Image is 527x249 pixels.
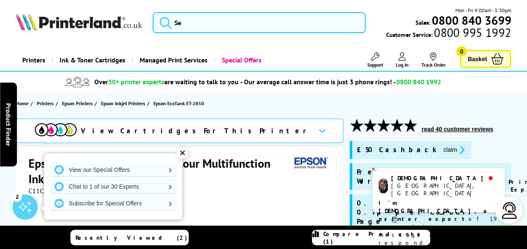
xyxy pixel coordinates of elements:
[50,197,176,210] a: Subscribe for Special Offers
[60,49,125,71] span: Ink & Toner Cartridges
[395,62,408,68] span: Log In
[379,179,388,193] img: chris-livechat.png
[153,12,366,33] input: Se
[35,123,77,136] img: cmyk-icon.svg
[419,125,496,133] button: read 40 customer reviews
[16,99,31,108] a: Home
[16,13,142,31] img: Printerland Logo
[379,199,498,247] p: of 19 years! Leave me a message and I'll respond ASAP
[356,167,476,186] span: Free 5 Year Warranty
[312,230,430,245] a: Compare Products (1)
[16,99,29,108] span: Home
[62,99,95,108] a: Epson Printers
[386,29,511,39] span: Customer Service:
[4,103,13,146] span: Product Finder
[153,99,206,108] a: Epson EcoTank ET-2850
[70,230,189,245] a: Recently Viewed (2)
[101,99,145,108] span: Epson Inkjet Printers
[441,145,467,155] button: promo-description
[29,156,291,187] h1: Epson EcoTank ET-2850 A4 Colour Multifunction Inkjet Printer
[75,234,187,241] span: Recently Viewed (2)
[50,163,176,176] a: View our Special Offers
[379,199,489,223] b: I'm [DEMOGRAPHIC_DATA], a printer expert
[240,78,441,86] span: - Our average call answer time is just 3 phone rings! -
[29,187,65,195] span: C11CJ63401
[415,18,430,26] span: Sales:
[16,13,142,32] a: Printerland Logo
[391,182,498,197] div: [GEOGRAPHIC_DATA], [GEOGRAPHIC_DATA]
[37,99,54,108] span: Printers
[81,126,312,135] span: View Cartridges For This Printer
[396,78,441,86] span: 0800 840 1992
[391,174,498,182] div: [DEMOGRAPHIC_DATA]
[52,49,132,71] a: Ink & Toner Cartridges
[356,198,507,226] span: 0.3p per Mono Page, 0.7p per Colour Page*
[177,147,188,159] div: ✕
[37,99,56,108] a: Printers
[431,13,511,28] b: 0800 840 3699
[132,49,214,71] a: Managed Print Services
[62,99,93,108] span: Epson Printers
[433,29,511,36] span: 0800 995 1992
[13,192,22,201] div: 2
[101,99,147,108] a: Epson Inkjet Printers
[356,145,436,155] span: £50 Cashback
[455,6,511,14] span: Mon - Fri 9:00am - 5:30pm
[108,78,164,86] span: 30+ printer experts
[291,156,330,171] img: Epson
[460,50,511,68] a: Basket 0
[501,202,518,219] img: user-headset-light.svg
[16,49,52,71] a: Printers
[395,52,408,68] a: Log In
[153,99,204,108] span: Epson EcoTank ET-2850
[367,52,383,68] a: Support
[323,230,430,245] span: Compare Products (1)
[214,49,268,71] a: Special Offers
[94,78,239,86] span: Over are waiting to talk to you
[421,52,445,68] a: Track Order
[367,62,383,68] span: Support
[50,180,176,193] a: Chat to 1 of our 30 Experts
[456,46,467,57] span: 0
[467,53,487,65] span: Basket
[430,16,511,24] a: 0800 840 3699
